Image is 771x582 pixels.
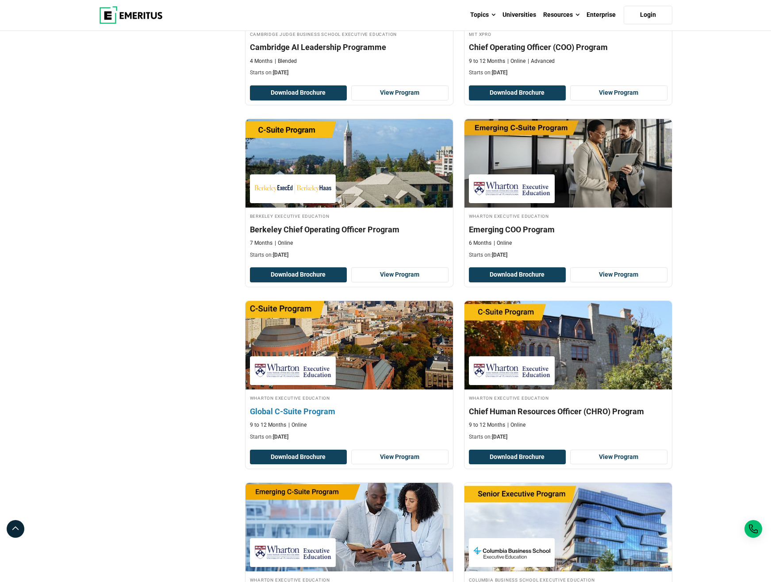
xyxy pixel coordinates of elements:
[464,119,672,263] a: Supply Chain and Operations Course by Wharton Executive Education - September 23, 2025 Wharton Ex...
[273,434,288,440] span: [DATE]
[469,224,667,235] h4: Emerging COO Program
[245,301,453,445] a: Leadership Course by Wharton Executive Education - September 24, 2025 Wharton Executive Education...
[245,119,453,263] a: Supply Chain and Operations Course by Berkeley Executive Education - September 23, 2025 Berkeley ...
[473,361,550,381] img: Wharton Executive Education
[250,406,449,417] h4: Global C-Suite Program
[469,69,667,77] p: Starts on:
[469,239,491,247] p: 6 Months
[245,483,453,571] img: Emerging Chief Product Officer Program | Online Product Design and Innovation Course
[469,85,566,100] button: Download Brochure
[250,239,272,247] p: 7 Months
[250,421,286,429] p: 9 to 12 Months
[492,252,507,258] span: [DATE]
[507,421,526,429] p: Online
[469,394,667,401] h4: Wharton Executive Education
[464,483,672,571] img: Venture Capital Private Equity Program | Online Finance Course
[250,212,449,220] h4: Berkeley Executive Education
[250,69,449,77] p: Starts on:
[464,301,672,389] img: Chief Human Resources Officer (CHRO) Program | Online Human Resources Course
[250,394,449,401] h4: Wharton Executive Education
[275,58,297,65] p: Blended
[492,69,507,76] span: [DATE]
[469,450,566,465] button: Download Brochure
[469,433,667,441] p: Starts on:
[254,543,331,563] img: Wharton Executive Education
[464,301,672,445] a: Human Resources Course by Wharton Executive Education - September 24, 2025 Wharton Executive Educ...
[469,406,667,417] h4: Chief Human Resources Officer (CHRO) Program
[254,361,331,381] img: Wharton Executive Education
[351,450,449,465] a: View Program
[250,85,347,100] button: Download Brochure
[275,239,293,247] p: Online
[570,450,667,465] a: View Program
[492,434,507,440] span: [DATE]
[570,267,667,282] a: View Program
[235,297,463,394] img: Global C-Suite Program | Online Leadership Course
[250,30,449,38] h4: Cambridge Judge Business School Executive Education
[250,433,449,441] p: Starts on:
[273,69,288,76] span: [DATE]
[254,179,331,199] img: Berkeley Executive Education
[507,58,526,65] p: Online
[469,267,566,282] button: Download Brochure
[469,251,667,259] p: Starts on:
[624,6,672,24] a: Login
[250,267,347,282] button: Download Brochure
[250,251,449,259] p: Starts on:
[473,543,550,563] img: Columbia Business School Executive Education
[245,119,453,208] img: Berkeley Chief Operating Officer Program | Online Supply Chain and Operations Course
[351,85,449,100] a: View Program
[494,239,512,247] p: Online
[469,421,505,429] p: 9 to 12 Months
[273,252,288,258] span: [DATE]
[469,42,667,53] h4: Chief Operating Officer (COO) Program
[250,224,449,235] h4: Berkeley Chief Operating Officer Program
[464,119,672,208] img: Emerging COO Program | Online Supply Chain and Operations Course
[250,42,449,53] h4: Cambridge AI Leadership Programme
[250,58,272,65] p: 4 Months
[570,85,667,100] a: View Program
[528,58,555,65] p: Advanced
[473,179,550,199] img: Wharton Executive Education
[250,450,347,465] button: Download Brochure
[469,58,505,65] p: 9 to 12 Months
[288,421,307,429] p: Online
[351,267,449,282] a: View Program
[469,30,667,38] h4: MIT xPRO
[469,212,667,220] h4: Wharton Executive Education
